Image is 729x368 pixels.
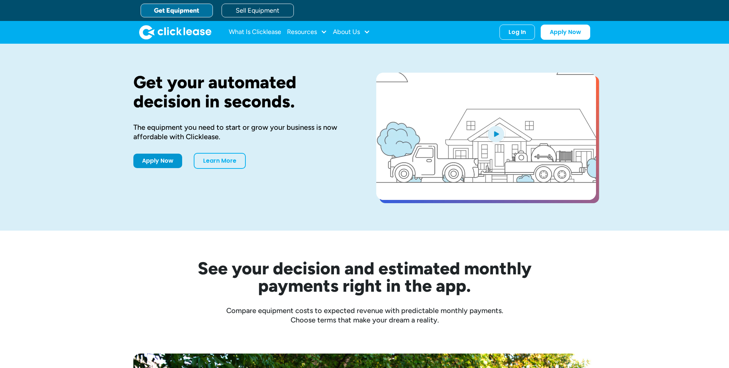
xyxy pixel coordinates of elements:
div: About Us [333,25,370,39]
div: Log In [509,29,526,36]
div: Compare equipment costs to expected revenue with predictable monthly payments. Choose terms that ... [133,306,596,325]
h2: See your decision and estimated monthly payments right in the app. [162,260,567,294]
a: home [139,25,211,39]
div: Resources [287,25,327,39]
a: Sell Equipment [222,4,294,17]
img: Blue play button logo on a light blue circular background [486,124,506,144]
a: Get Equipment [141,4,213,17]
a: Learn More [194,153,246,169]
a: Apply Now [541,25,590,40]
a: Apply Now [133,154,182,168]
h1: Get your automated decision in seconds. [133,73,353,111]
img: Clicklease logo [139,25,211,39]
div: The equipment you need to start or grow your business is now affordable with Clicklease. [133,123,353,141]
a: open lightbox [376,73,596,200]
a: What Is Clicklease [229,25,281,39]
